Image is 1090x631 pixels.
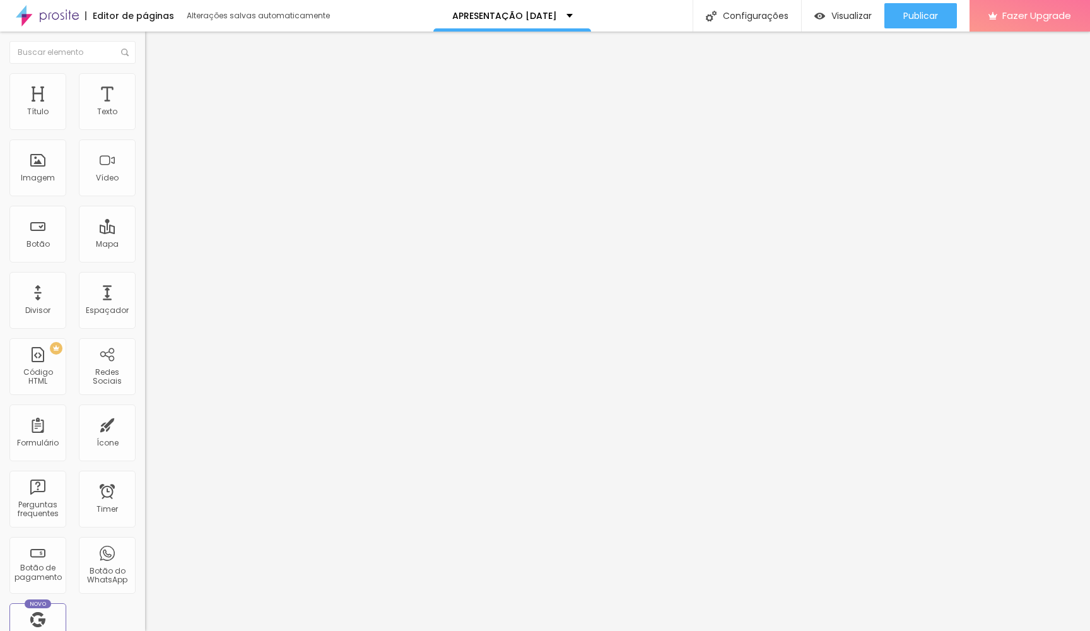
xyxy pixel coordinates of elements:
[706,11,717,21] img: Icone
[17,439,59,447] div: Formulário
[9,41,136,64] input: Buscar elemento
[85,11,174,20] div: Editor de páginas
[903,11,938,21] span: Publicar
[26,240,50,249] div: Botão
[97,439,119,447] div: Ícone
[831,11,872,21] span: Visualizar
[96,240,119,249] div: Mapa
[25,599,52,608] div: Novo
[25,306,50,315] div: Divisor
[21,174,55,182] div: Imagem
[13,563,62,582] div: Botão de pagamento
[884,3,957,28] button: Publicar
[187,12,332,20] div: Alterações salvas automaticamente
[121,49,129,56] img: Icone
[86,306,129,315] div: Espaçador
[82,368,132,386] div: Redes Sociais
[1002,10,1071,21] span: Fazer Upgrade
[452,11,557,20] p: APRESENTAÇÃO [DATE]
[97,107,117,116] div: Texto
[145,32,1090,631] iframe: Editor
[97,505,118,514] div: Timer
[13,368,62,386] div: Código HTML
[82,567,132,585] div: Botão do WhatsApp
[27,107,49,116] div: Título
[814,11,825,21] img: view-1.svg
[96,174,119,182] div: Vídeo
[802,3,884,28] button: Visualizar
[13,500,62,519] div: Perguntas frequentes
